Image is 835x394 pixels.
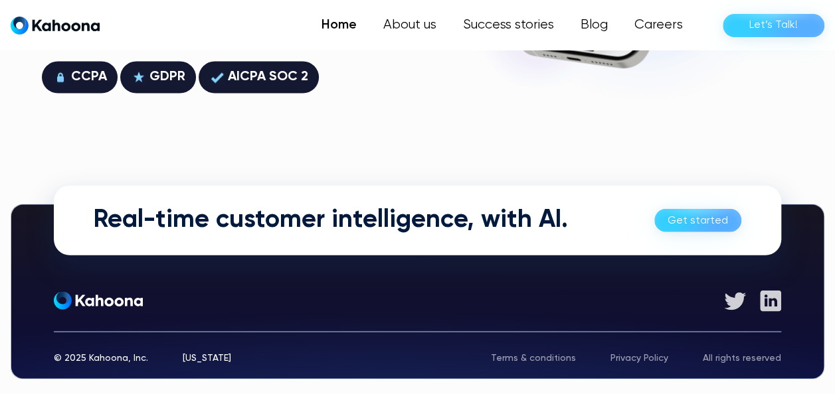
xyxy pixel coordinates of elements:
[228,66,308,88] div: AICPA SOC 2
[567,12,621,38] a: Blog
[183,353,231,362] div: [US_STATE]
[491,353,576,362] a: Terms & conditions
[149,66,185,88] div: GDPR
[71,66,107,88] div: CCPA
[450,12,567,38] a: Success stories
[749,15,798,36] div: Let’s Talk!
[621,12,696,38] a: Careers
[610,353,668,362] a: Privacy Policy
[308,12,370,38] a: Home
[703,353,781,362] div: All rights reserved
[11,16,100,35] a: home
[94,205,568,235] h2: Real-time customer intelligence, with AI.
[654,208,741,231] a: Get started
[54,353,148,362] div: © 2025 Kahoona, Inc.
[370,12,450,38] a: About us
[723,14,824,37] a: Let’s Talk!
